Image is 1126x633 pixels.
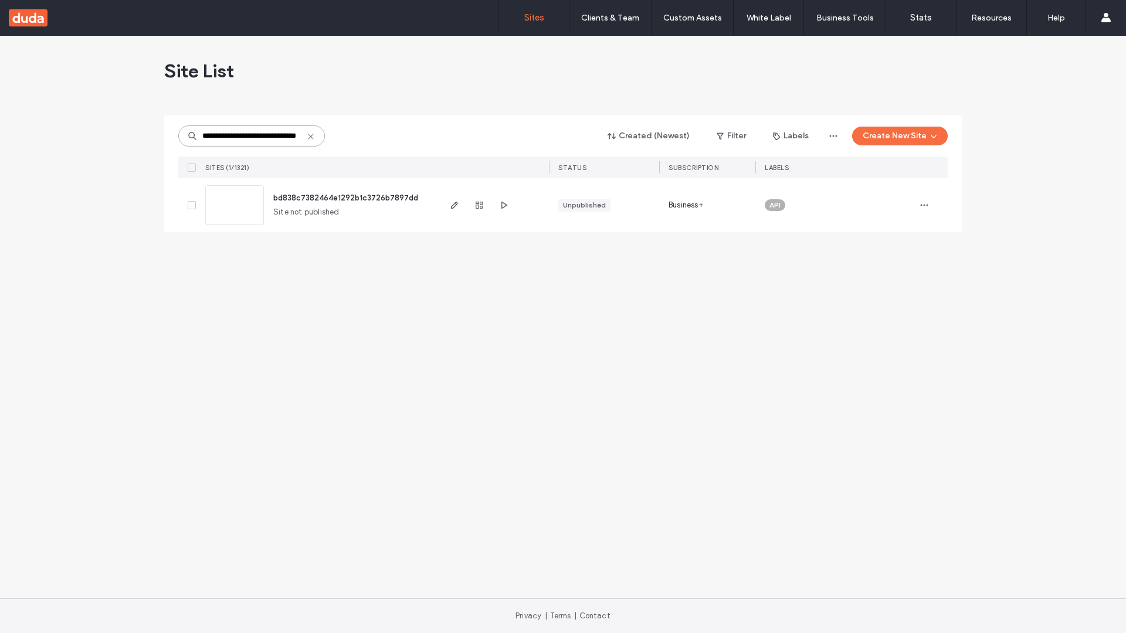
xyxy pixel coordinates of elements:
span: STATUS [558,164,586,172]
label: Help [1047,13,1065,23]
span: SITES (1/1321) [205,164,249,172]
label: Sites [524,12,544,23]
label: Clients & Team [581,13,639,23]
span: Help [30,8,54,19]
button: Labels [762,127,819,145]
button: Create New Site [852,127,948,145]
button: Filter [705,127,758,145]
div: Unpublished [563,200,606,210]
span: Business+ [669,199,703,211]
span: | [574,611,576,620]
label: Stats [910,12,932,23]
label: White Label [747,13,791,23]
label: Business Tools [816,13,874,23]
a: Terms [550,611,571,620]
span: | [545,611,547,620]
span: Site not published [273,206,340,218]
span: API [769,200,781,210]
span: SUBSCRIPTION [669,164,718,172]
span: Site List [164,59,234,83]
a: Privacy [515,611,541,620]
label: Custom Assets [663,13,722,23]
button: Created (Newest) [598,127,700,145]
a: bd838c7382464e1292b1c3726b7897dd [273,193,418,202]
span: LABELS [765,164,789,172]
a: Contact [579,611,611,620]
label: Resources [971,13,1012,23]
